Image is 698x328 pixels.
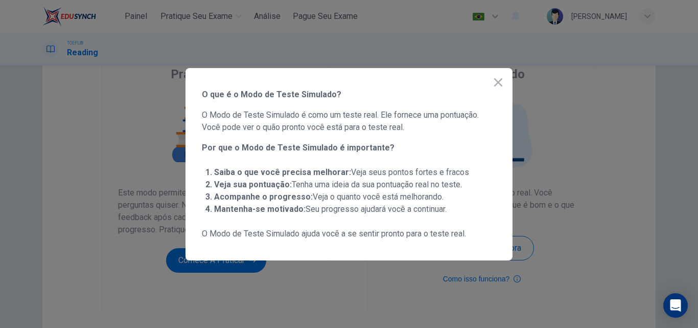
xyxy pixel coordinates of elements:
[214,204,447,214] span: Seu progresso ajudará você a continuar.
[202,109,496,134] span: O Modo de Teste Simulado é como um teste real. Ele fornece uma pontuação. Você pode ver o quão pr...
[214,180,292,189] strong: Veja sua pontuação:
[214,180,462,189] span: Tenha uma ideia da sua pontuação real no teste.
[214,192,313,202] strong: Acompanhe o progresso:
[202,228,496,240] span: O Modo de Teste Simulado ajuda você a se sentir pronto para o teste real.
[214,204,306,214] strong: Mantenha-se motivado:
[214,167,351,177] strong: Saiba o que você precisa melhorar:
[202,89,496,101] span: O que é o Modo de Teste Simulado?
[214,192,444,202] span: Veja o quanto você está melhorando.
[202,142,496,154] span: Por que o Modo de Teste Simulado é importante?
[663,293,688,318] div: Open Intercom Messenger
[214,167,469,177] span: Veja seus pontos fortes e fracos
